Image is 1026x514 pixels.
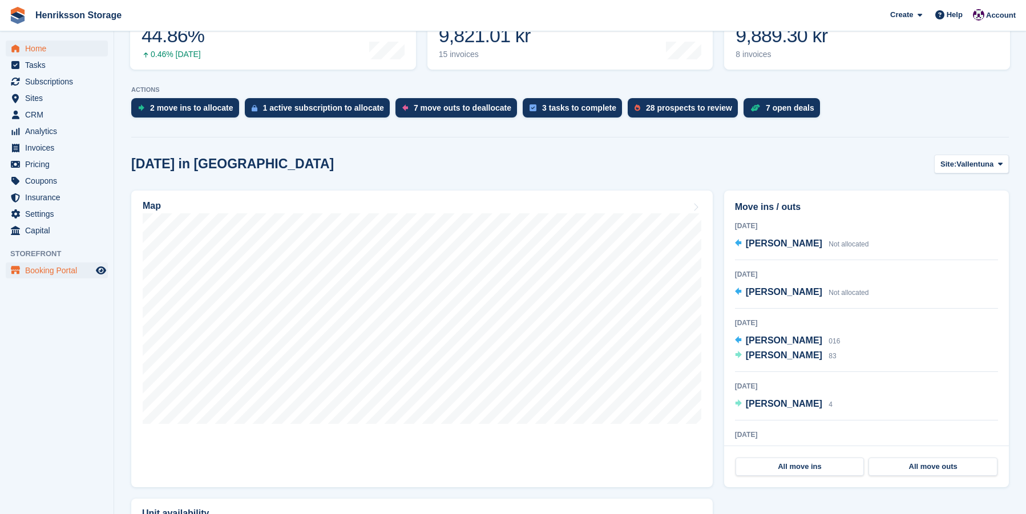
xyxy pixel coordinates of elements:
span: [PERSON_NAME] [746,287,822,297]
span: Sites [25,90,94,106]
a: menu [6,140,108,156]
div: 7 move outs to deallocate [414,103,511,112]
span: Pricing [25,156,94,172]
a: menu [6,123,108,139]
a: menu [6,41,108,56]
span: Settings [25,206,94,222]
a: [PERSON_NAME] 016 [735,334,841,349]
a: menu [6,206,108,222]
div: 2 move ins to allocate [150,103,233,112]
span: Booking Portal [25,262,94,278]
span: Capital [25,222,94,238]
a: 2 move ins to allocate [131,98,245,123]
div: 1 active subscription to allocate [263,103,384,112]
a: menu [6,57,108,73]
a: [PERSON_NAME] 83 [735,349,837,363]
a: menu [6,189,108,205]
span: CRM [25,107,94,123]
span: Help [947,9,963,21]
span: Site: [940,159,956,170]
a: menu [6,156,108,172]
a: menu [6,173,108,189]
img: task-75834270c22a3079a89374b754ae025e5fb1db73e45f91037f5363f120a921f8.svg [530,104,536,111]
div: 8 invoices [736,50,827,59]
span: [PERSON_NAME] [746,350,822,360]
a: 7 move outs to deallocate [395,98,523,123]
span: 83 [829,352,836,360]
span: Not allocated [829,240,869,248]
span: Subscriptions [25,74,94,90]
div: [DATE] [735,381,998,391]
h2: Map [143,201,161,211]
a: 28 prospects to review [628,98,744,123]
img: move_outs_to_deallocate_icon-f764333ba52eb49d3ac5e1228854f67142a1ed5810a6f6cc68b1a99e826820c5.svg [402,104,408,111]
a: Preview store [94,264,108,277]
a: 3 tasks to complete [523,98,628,123]
p: ACTIONS [131,86,1009,94]
span: [PERSON_NAME] [746,335,822,345]
img: move_ins_to_allocate_icon-fdf77a2bb77ea45bf5b3d319d69a93e2d87916cf1d5bf7949dd705db3b84f3ca.svg [138,104,144,111]
a: 1 active subscription to allocate [245,98,395,123]
span: Invoices [25,140,94,156]
a: [PERSON_NAME] Not allocated [735,285,869,300]
div: 28 prospects to review [646,103,732,112]
a: menu [6,107,108,123]
div: [DATE] [735,318,998,328]
div: 44.86% [142,24,204,47]
span: Coupons [25,173,94,189]
a: [PERSON_NAME] Not allocated [735,237,869,252]
a: 7 open deals [744,98,826,123]
div: 15 invoices [439,50,531,59]
span: [PERSON_NAME] [746,238,822,248]
span: Tasks [25,57,94,73]
div: [DATE] [735,269,998,280]
a: [PERSON_NAME] 4 [735,397,833,412]
img: Joel Isaksson [973,9,984,21]
a: menu [6,74,108,90]
div: 0.46% [DATE] [142,50,204,59]
div: 9,889.30 kr [736,24,827,47]
span: Create [890,9,913,21]
span: Not allocated [829,289,869,297]
span: Analytics [25,123,94,139]
img: stora-icon-8386f47178a22dfd0bd8f6a31ec36ba5ce8667c1dd55bd0f319d3a0aa187defe.svg [9,7,26,24]
h2: [DATE] in [GEOGRAPHIC_DATA] [131,156,334,172]
div: 9,821.01 kr [439,24,531,47]
img: active_subscription_to_allocate_icon-d502201f5373d7db506a760aba3b589e785aa758c864c3986d89f69b8ff3... [252,104,257,112]
a: All move outs [869,458,997,476]
a: menu [6,262,108,278]
span: Vallentuna [956,159,993,170]
a: menu [6,90,108,106]
span: Insurance [25,189,94,205]
span: Storefront [10,248,114,260]
div: 7 open deals [766,103,814,112]
img: deal-1b604bf984904fb50ccaf53a9ad4b4a5d6e5aea283cecdc64d6e3604feb123c2.svg [750,104,760,112]
div: [DATE] [735,221,998,231]
a: menu [6,222,108,238]
h2: Move ins / outs [735,200,998,214]
button: Site: Vallentuna [934,155,1009,173]
span: Account [986,10,1016,21]
span: 016 [829,337,840,345]
span: [PERSON_NAME] [746,399,822,408]
img: prospect-51fa495bee0391a8d652442698ab0144808aea92771e9ea1ae160a38d050c398.svg [635,104,640,111]
a: Map [131,191,713,487]
a: Henriksson Storage [31,6,126,25]
a: All move ins [736,458,865,476]
div: [DATE] [735,430,998,440]
span: 4 [829,400,833,408]
div: 3 tasks to complete [542,103,616,112]
span: Home [25,41,94,56]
